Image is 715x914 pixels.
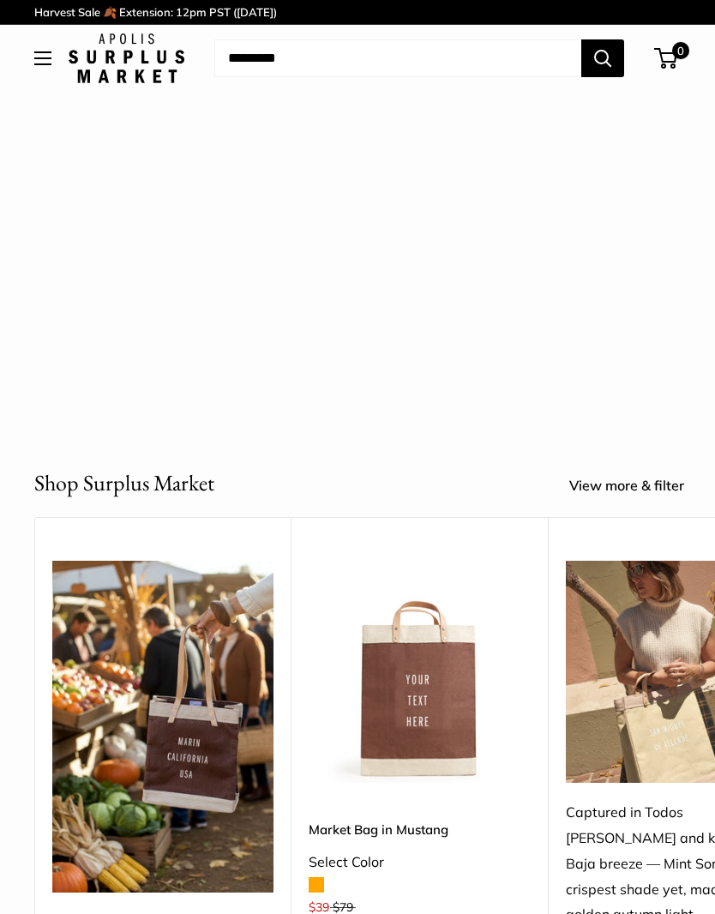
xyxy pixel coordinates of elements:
a: View more & filter [569,473,703,499]
button: Open menu [34,51,51,65]
input: Search... [214,39,581,77]
img: Apolis: Surplus Market [69,33,184,83]
h2: Shop Surplus Market [34,466,214,500]
img: Market Bag in Mustang [309,561,531,783]
div: Select Color [309,850,531,875]
span: 0 [672,42,689,59]
a: Market Bag in Mustang [309,820,531,839]
button: Search [581,39,624,77]
img: Mustang is a rich chocolate mousse brown — an earthy, grounding hue made for crisp air and slow a... [52,561,273,893]
a: Market Bag in MustangMarket Bag in Mustang [309,561,531,783]
a: 0 [656,48,677,69]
